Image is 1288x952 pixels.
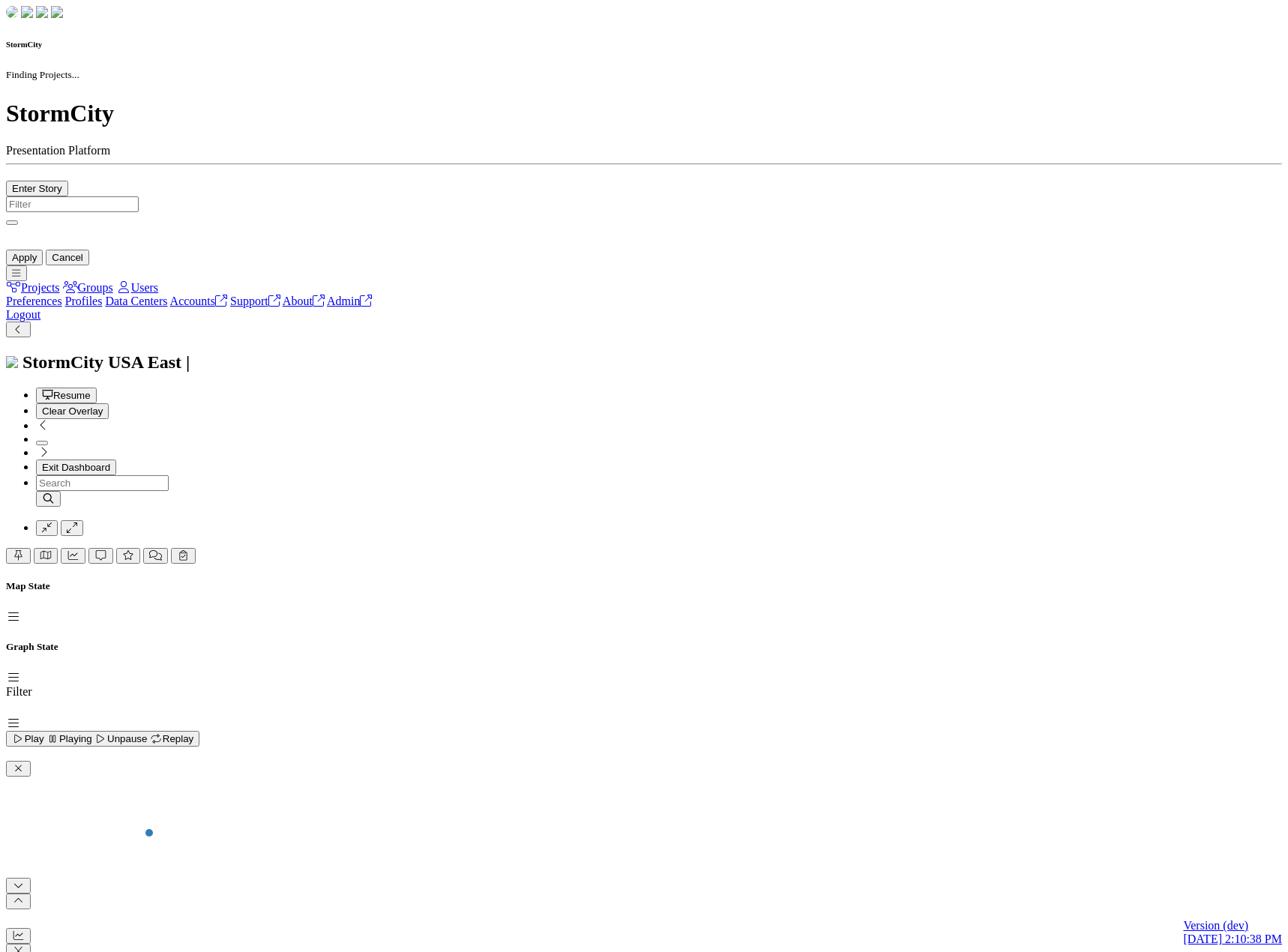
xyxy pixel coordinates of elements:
a: Support [230,295,280,307]
a: Groups [63,281,113,294]
span: StormCity [22,352,103,372]
span: Play [12,733,44,744]
span: Presentation Platform [6,144,110,157]
h1: StormCity [6,100,1282,127]
span: | [186,352,190,372]
button: Enter Story [6,181,68,196]
label: Filter [6,685,32,698]
a: Data Centers [105,295,167,307]
a: Logout [6,308,40,321]
button: Apply [6,250,43,265]
img: chi-fish-up.png [36,6,48,18]
span: Playing [46,733,91,744]
h5: Map State [6,580,1282,592]
button: Exit Dashboard [36,460,116,475]
a: Users [116,281,158,294]
h6: StormCity [6,40,1282,49]
h5: Graph State [6,641,1282,653]
a: About [283,295,325,307]
span: USA East [108,352,181,372]
a: Projects [6,281,60,294]
a: Profiles [65,295,103,307]
a: Preferences [6,295,62,307]
button: Cancel [46,250,89,265]
span: [DATE] 2:10:38 PM [1183,933,1282,945]
button: Play Playing Unpause Replay [6,731,199,747]
input: Filter [6,196,139,212]
span: Unpause [94,733,147,744]
img: chi-fish-down.png [6,6,18,18]
img: chi-fish-icon.svg [6,356,18,368]
img: chi-fish-down.png [21,6,33,18]
small: Finding Projects... [6,69,79,80]
button: Resume [36,388,97,403]
span: Replay [150,733,193,744]
img: chi-fish-blink.png [51,6,63,18]
a: Accounts [170,295,227,307]
a: Version (dev) [DATE] 2:10:38 PM [1183,919,1282,946]
a: Admin [327,295,372,307]
input: Search [36,475,169,491]
button: Clear Overlay [36,403,109,419]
